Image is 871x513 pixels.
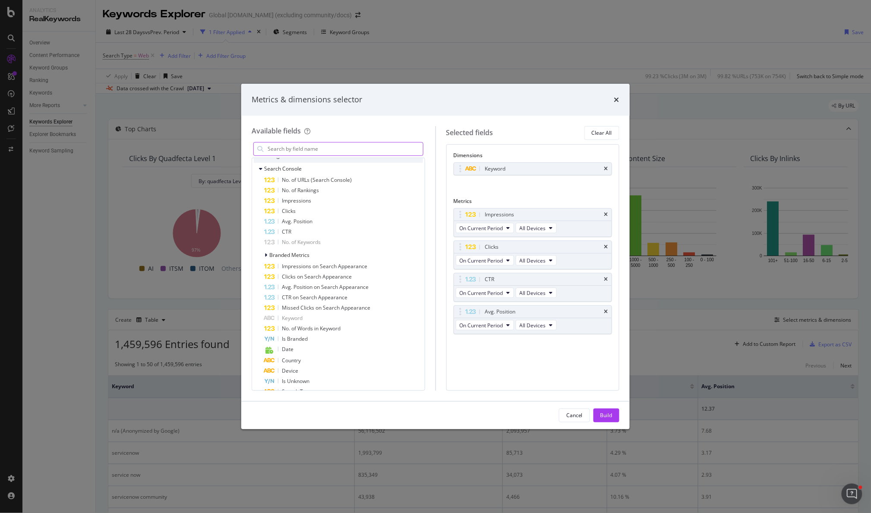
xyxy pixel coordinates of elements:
[460,289,503,297] span: On Current Period
[282,218,312,225] span: Avg. Position
[559,408,590,422] button: Cancel
[614,94,619,105] div: times
[566,412,583,419] div: Cancel
[282,207,296,215] span: Clicks
[454,197,612,208] div: Metrics
[604,309,608,314] div: times
[485,275,495,284] div: CTR
[604,212,608,217] div: times
[485,210,514,219] div: Impressions
[485,307,516,316] div: Avg. Position
[520,322,546,329] span: All Devices
[282,238,321,246] span: No. of Keywords
[842,484,862,504] iframe: Intercom live chat
[282,273,352,280] span: Clicks on Search Appearance
[264,165,302,172] span: Search Console
[456,288,514,298] button: On Current Period
[460,225,503,232] span: On Current Period
[269,251,309,259] span: Branded Metrics
[282,197,311,204] span: Impressions
[584,126,619,140] button: Clear All
[516,288,557,298] button: All Devices
[282,357,301,364] span: Country
[460,322,503,329] span: On Current Period
[282,228,291,235] span: CTR
[282,367,298,374] span: Device
[592,129,612,136] div: Clear All
[456,255,514,266] button: On Current Period
[446,128,493,138] div: Selected fields
[282,304,370,311] span: Missed Clicks on Search Appearance
[454,208,612,237] div: ImpressionstimesOn Current PeriodAll Devices
[241,84,630,429] div: modal
[282,263,367,270] span: Impressions on Search Appearance
[456,320,514,330] button: On Current Period
[252,126,301,136] div: Available fields
[485,165,506,173] div: Keyword
[456,223,514,233] button: On Current Period
[282,345,293,353] span: Date
[282,377,309,385] span: Is Unknown
[454,273,612,302] div: CTRtimesOn Current PeriodAll Devices
[282,314,303,322] span: Keyword
[520,225,546,232] span: All Devices
[516,223,557,233] button: All Devices
[282,294,347,301] span: CTR on Search Appearance
[252,94,362,105] div: Metrics & dimensions selector
[454,162,612,175] div: Keywordtimes
[267,142,423,155] input: Search by field name
[282,335,308,342] span: Is Branded
[604,244,608,250] div: times
[600,412,612,419] div: Build
[454,305,612,334] div: Avg. PositiontimesOn Current PeriodAll Devices
[454,241,612,269] div: ClickstimesOn Current PeriodAll Devices
[593,408,619,422] button: Build
[454,152,612,162] div: Dimensions
[520,257,546,264] span: All Devices
[282,176,352,184] span: No. of URLs (Search Console)
[516,255,557,266] button: All Devices
[460,257,503,264] span: On Current Period
[282,187,319,194] span: No. of Rankings
[485,243,499,251] div: Clicks
[282,325,341,332] span: No. of Words in Keyword
[520,289,546,297] span: All Devices
[604,277,608,282] div: times
[604,166,608,171] div: times
[282,283,369,291] span: Avg. Position on Search Appearance
[516,320,557,330] button: All Devices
